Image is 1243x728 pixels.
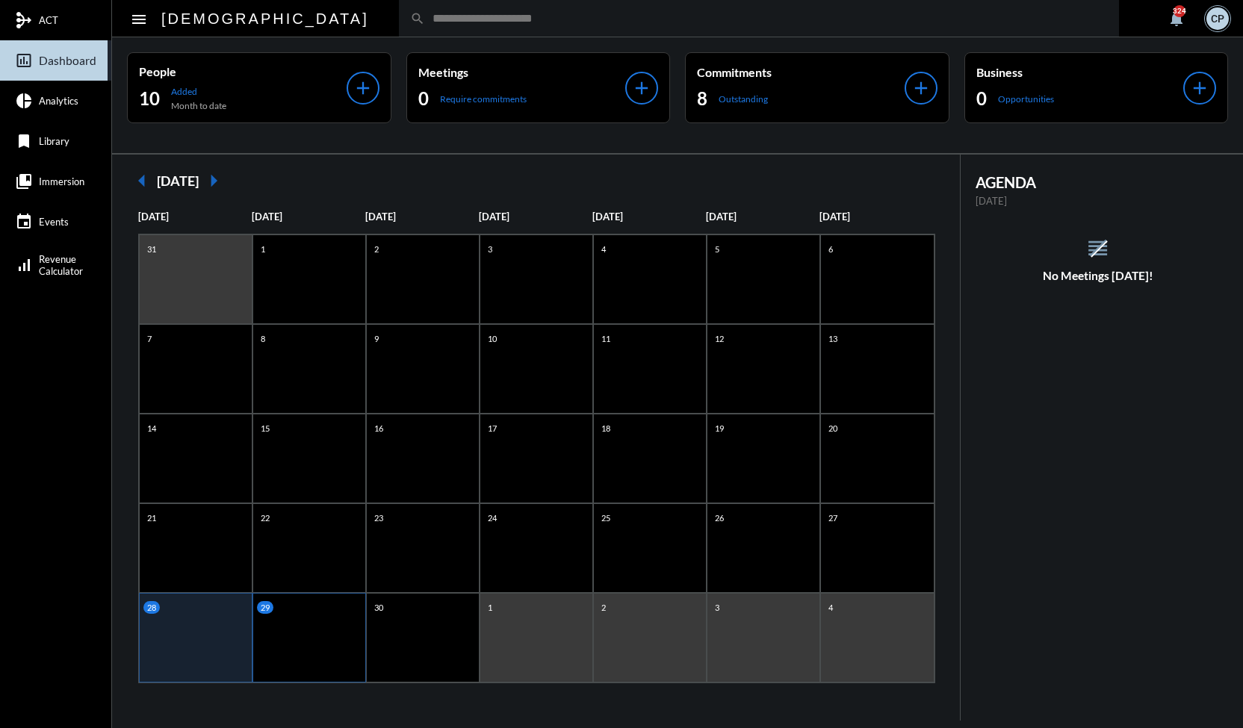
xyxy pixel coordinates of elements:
p: 20 [825,422,841,435]
p: 22 [257,511,273,524]
h2: AGENDA [976,173,1221,191]
p: 24 [484,511,500,524]
mat-icon: search [410,11,425,26]
p: People [139,64,347,78]
span: Dashboard [39,54,96,67]
p: 27 [825,511,841,524]
h2: 8 [697,87,707,111]
p: Month to date [171,100,226,111]
p: [DATE] [138,211,252,223]
p: Business [976,65,1184,79]
p: 19 [711,422,728,435]
h2: [DATE] [157,172,199,189]
p: 28 [143,601,160,614]
p: 3 [711,601,723,614]
p: 7 [143,332,155,345]
p: 10 [484,332,500,345]
p: Commitments [697,65,905,79]
span: Analytics [39,95,78,107]
p: Added [171,86,226,97]
p: Opportunities [998,93,1054,105]
mat-icon: add [1189,78,1210,99]
p: 18 [598,422,614,435]
p: [DATE] [819,211,933,223]
h2: [DEMOGRAPHIC_DATA] [161,7,369,31]
p: 23 [371,511,387,524]
mat-icon: reorder [1085,236,1110,261]
mat-icon: arrow_right [199,166,229,196]
p: 4 [825,601,837,614]
p: 31 [143,243,160,255]
p: 9 [371,332,382,345]
p: 15 [257,422,273,435]
p: 17 [484,422,500,435]
p: 25 [598,511,614,524]
p: 8 [257,332,269,345]
mat-icon: add [911,78,932,99]
p: 14 [143,422,160,435]
mat-icon: arrow_left [127,166,157,196]
p: 11 [598,332,614,345]
mat-icon: Side nav toggle icon [130,10,148,28]
h2: 0 [418,87,429,111]
span: Immersion [39,175,84,187]
div: 324 [1174,5,1185,17]
p: 3 [484,243,496,255]
p: 16 [371,422,387,435]
p: 2 [371,243,382,255]
p: Meetings [418,65,626,79]
mat-icon: pie_chart [15,92,33,110]
p: Require commitments [440,93,527,105]
p: 12 [711,332,728,345]
p: 30 [371,601,387,614]
p: [DATE] [592,211,706,223]
p: 2 [598,601,610,614]
mat-icon: bookmark [15,132,33,150]
p: 5 [711,243,723,255]
mat-icon: mediation [15,11,33,29]
h2: 0 [976,87,987,111]
p: 4 [598,243,610,255]
p: Outstanding [719,93,768,105]
span: ACT [39,14,58,26]
p: [DATE] [706,211,819,223]
h2: 10 [139,87,160,111]
p: 6 [825,243,837,255]
mat-icon: add [353,78,373,99]
mat-icon: signal_cellular_alt [15,256,33,274]
p: 13 [825,332,841,345]
p: [DATE] [252,211,365,223]
button: Toggle sidenav [124,4,154,34]
p: 26 [711,511,728,524]
p: [DATE] [479,211,592,223]
mat-icon: collections_bookmark [15,172,33,190]
p: [DATE] [365,211,479,223]
p: [DATE] [976,195,1221,207]
div: CP [1206,7,1229,30]
mat-icon: notifications [1168,10,1185,28]
mat-icon: add [631,78,652,99]
p: 1 [484,601,496,614]
span: Library [39,135,69,147]
p: 29 [257,601,273,614]
mat-icon: event [15,213,33,231]
p: 21 [143,511,160,524]
span: Revenue Calculator [39,253,83,277]
p: 1 [257,243,269,255]
mat-icon: insert_chart_outlined [15,52,33,69]
span: Events [39,216,69,228]
h5: No Meetings [DATE]! [961,269,1236,282]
